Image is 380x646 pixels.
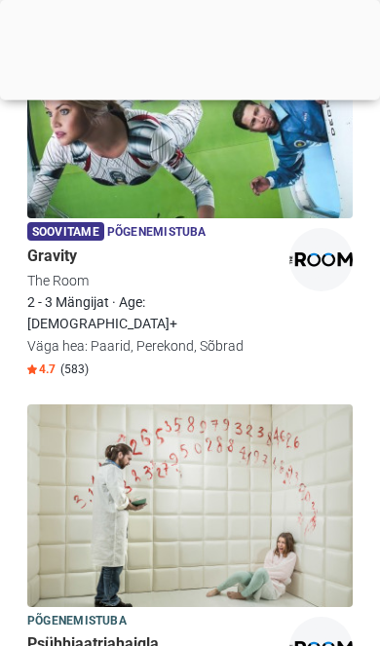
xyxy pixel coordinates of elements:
span: Põgenemistuba [107,222,207,244]
img: Psühhiaatriahaigla [27,404,353,607]
span: Soovitame [27,222,104,241]
div: The Room [27,270,353,291]
h5: Gravity [27,247,353,265]
div: Väga hea: Paarid, Perekond, Sõbrad [27,335,353,357]
span: 4.7 [27,361,56,377]
span: (583) [60,361,89,377]
img: Star [27,364,37,374]
span: Põgenemistuba [27,611,127,632]
div: 2 - 3 Mängijat · Age: [DEMOGRAPHIC_DATA]+ [27,291,353,335]
img: The Room [289,228,353,291]
img: Gravity [27,16,353,218]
